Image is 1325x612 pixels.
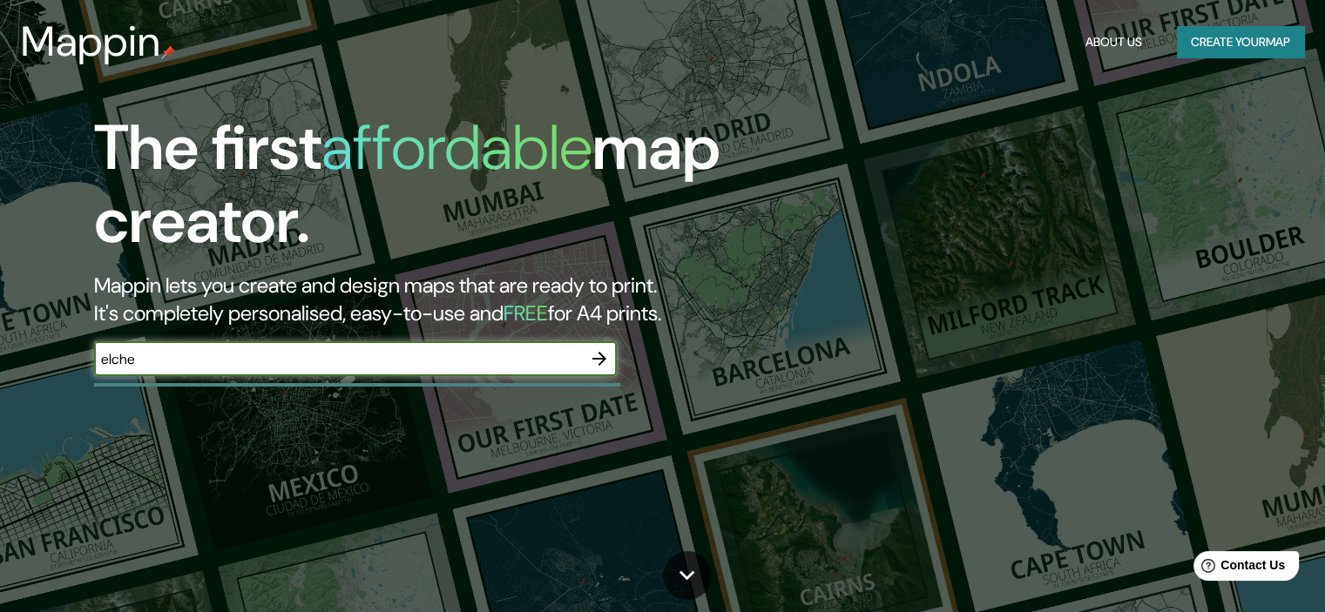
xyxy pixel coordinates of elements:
h2: Mappin lets you create and design maps that are ready to print. It's completely personalised, eas... [94,272,757,327]
h1: The first map creator. [94,111,757,272]
h3: Mappin [21,17,161,66]
button: Create yourmap [1177,26,1304,58]
iframe: Help widget launcher [1170,544,1306,593]
h1: affordable [321,107,592,188]
h5: FREE [504,299,548,326]
button: About Us [1078,26,1149,58]
img: mappin-pin [161,45,175,59]
input: Choose your favourite place [94,349,582,369]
